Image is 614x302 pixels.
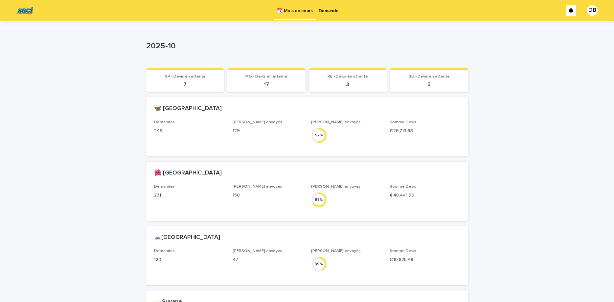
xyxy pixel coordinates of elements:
[154,234,220,241] h2: 🗻[GEOGRAPHIC_DATA]
[390,120,416,124] span: Somme Devis
[13,4,33,17] img: UC29JcTLQ3GheANZ19ks
[233,185,282,189] span: [PERSON_NAME] envoyés
[394,81,464,88] p: 5
[587,5,598,16] div: DB
[311,249,361,253] span: [PERSON_NAME] envoyés
[245,75,287,79] span: MQ - Devis en attente
[154,256,225,263] p: 120
[154,192,225,199] p: 231
[154,128,225,134] p: 249
[390,185,416,189] span: Somme Devis
[233,192,303,199] p: 150
[311,120,361,124] span: [PERSON_NAME] envoyés
[390,249,416,253] span: Somme Devis
[154,170,222,177] h2: 🌺 [GEOGRAPHIC_DATA]
[311,185,361,189] span: [PERSON_NAME] envoyés
[390,192,460,199] p: € 48,441.66
[390,256,460,263] p: € 10,825.48
[311,132,327,139] div: 52 %
[233,120,282,124] span: [PERSON_NAME] envoyés
[390,128,460,134] p: € 26,713.63
[165,75,206,79] span: GP - Devis en attente
[233,256,303,263] p: 47
[311,196,327,203] div: 65 %
[408,75,450,79] span: GU - Devis en attente
[313,81,383,88] p: 3
[233,128,303,134] p: 129
[150,81,220,88] p: 7
[233,249,282,253] span: [PERSON_NAME] envoyés
[154,105,222,112] h2: 🦋 [GEOGRAPHIC_DATA]
[146,41,466,51] p: 2025-10
[311,261,327,267] div: 39 %
[328,75,368,79] span: RE - Devis en attente
[154,249,175,253] span: Demandes
[154,185,175,189] span: Demandes
[231,81,302,88] p: 17
[154,120,175,124] span: Demandes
